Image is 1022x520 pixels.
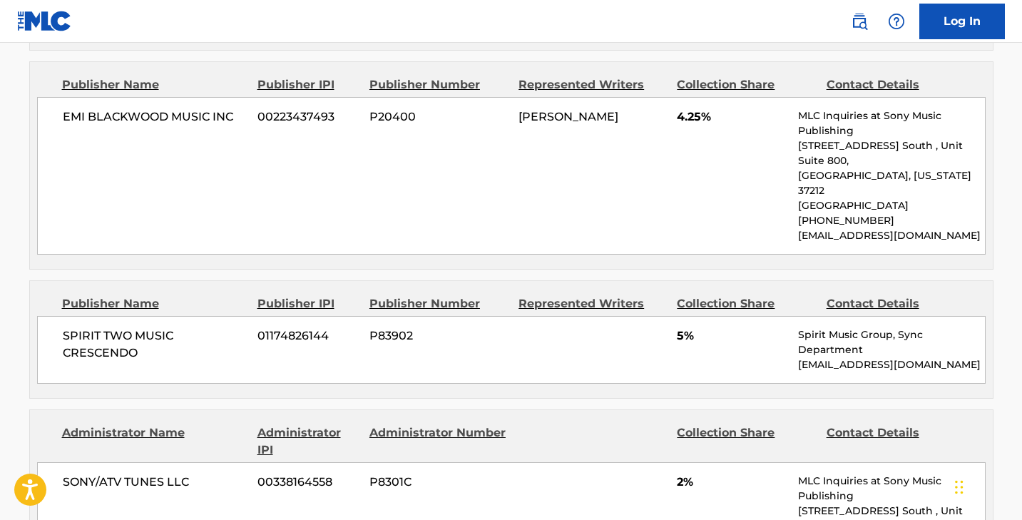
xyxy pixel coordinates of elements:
[677,108,787,126] span: 4.25%
[677,76,815,93] div: Collection Share
[369,474,508,491] span: P8301C
[62,76,247,93] div: Publisher Name
[369,76,508,93] div: Publisher Number
[63,108,247,126] span: EMI BLACKWOOD MUSIC INC
[827,76,965,93] div: Contact Details
[919,4,1005,39] a: Log In
[888,13,905,30] img: help
[798,108,984,138] p: MLC Inquiries at Sony Music Publishing
[518,295,666,312] div: Represented Writers
[369,108,508,126] span: P20400
[369,327,508,345] span: P83902
[677,474,787,491] span: 2%
[798,168,984,198] p: [GEOGRAPHIC_DATA], [US_STATE] 37212
[827,295,965,312] div: Contact Details
[882,7,911,36] div: Help
[257,108,359,126] span: 00223437493
[369,295,508,312] div: Publisher Number
[845,7,874,36] a: Public Search
[951,452,1022,520] iframe: Chat Widget
[798,327,984,357] p: Spirit Music Group, Sync Department
[257,76,359,93] div: Publisher IPI
[369,424,508,459] div: Administrator Number
[62,424,247,459] div: Administrator Name
[677,327,787,345] span: 5%
[63,474,247,491] span: SONY/ATV TUNES LLC
[518,76,666,93] div: Represented Writers
[798,213,984,228] p: [PHONE_NUMBER]
[798,357,984,372] p: [EMAIL_ADDRESS][DOMAIN_NAME]
[257,327,359,345] span: 01174826144
[798,198,984,213] p: [GEOGRAPHIC_DATA]
[518,110,618,123] span: [PERSON_NAME]
[955,466,964,509] div: Drag
[62,295,247,312] div: Publisher Name
[827,424,965,459] div: Contact Details
[798,228,984,243] p: [EMAIL_ADDRESS][DOMAIN_NAME]
[677,424,815,459] div: Collection Share
[17,11,72,31] img: MLC Logo
[798,138,984,168] p: [STREET_ADDRESS] South , Unit Suite 800,
[257,474,359,491] span: 00338164558
[798,474,984,504] p: MLC Inquiries at Sony Music Publishing
[257,424,359,459] div: Administrator IPI
[257,295,359,312] div: Publisher IPI
[851,13,868,30] img: search
[677,295,815,312] div: Collection Share
[63,327,247,362] span: SPIRIT TWO MUSIC CRESCENDO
